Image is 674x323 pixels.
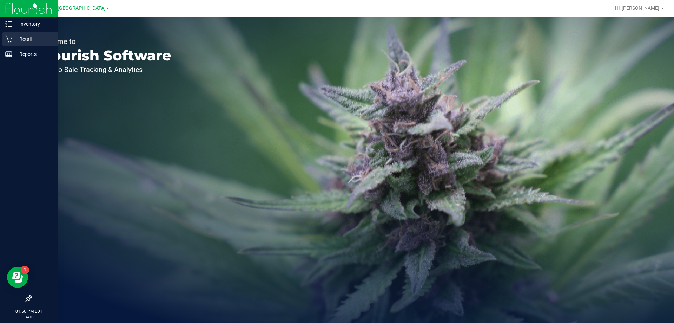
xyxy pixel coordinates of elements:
[38,38,171,45] p: Welcome to
[5,51,12,58] inline-svg: Reports
[12,20,54,28] p: Inventory
[3,315,54,320] p: [DATE]
[34,5,106,11] span: TX Austin [GEOGRAPHIC_DATA]
[21,266,29,274] iframe: Resource center unread badge
[5,35,12,43] inline-svg: Retail
[12,50,54,58] p: Reports
[5,20,12,27] inline-svg: Inventory
[615,5,661,11] span: Hi, [PERSON_NAME]!
[3,308,54,315] p: 01:56 PM EDT
[38,66,171,73] p: Seed-to-Sale Tracking & Analytics
[12,35,54,43] p: Retail
[7,267,28,288] iframe: Resource center
[38,49,171,63] p: Flourish Software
